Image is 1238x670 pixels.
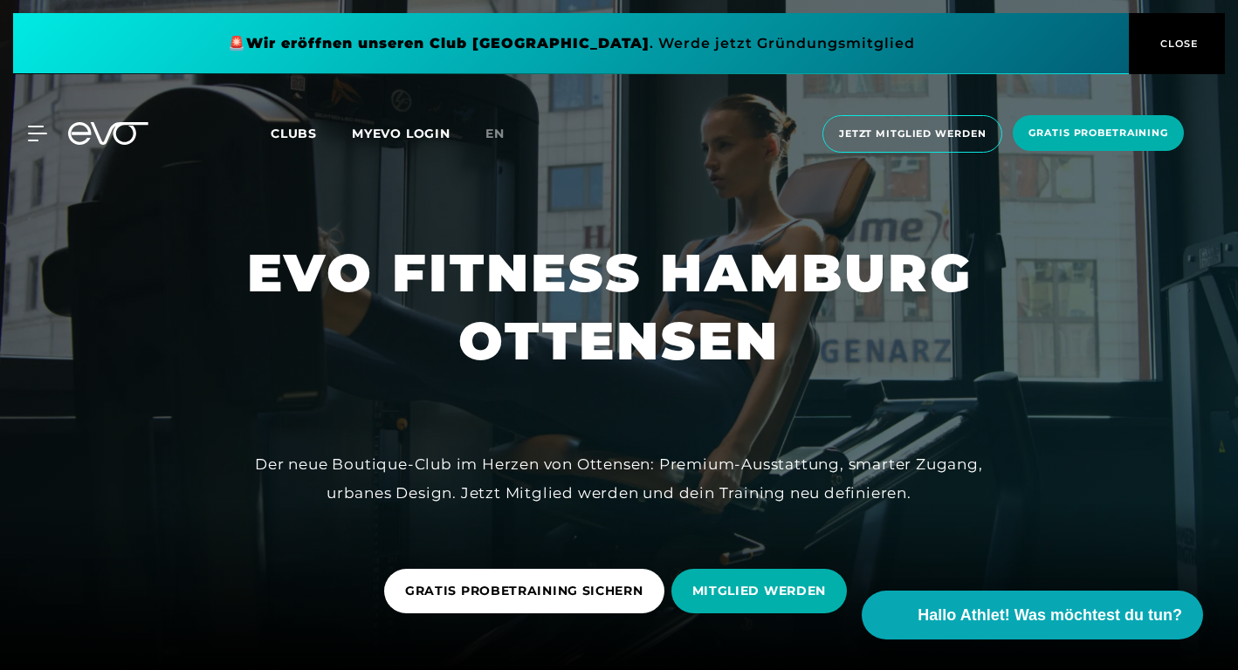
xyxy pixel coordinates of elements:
a: MITGLIED WERDEN [671,556,855,626]
button: Hallo Athlet! Was möchtest du tun? [862,591,1203,639]
span: Jetzt Mitglied werden [839,126,986,141]
span: Gratis Probetraining [1028,126,1168,140]
a: MYEVO LOGIN [352,126,450,141]
span: GRATIS PROBETRAINING SICHERN [405,582,643,600]
span: en [485,126,505,141]
a: GRATIS PROBETRAINING SICHERN [384,556,671,626]
a: Clubs [271,125,352,141]
span: Clubs [271,126,317,141]
button: CLOSE [1129,13,1225,74]
a: en [485,124,526,144]
div: Der neue Boutique-Club im Herzen von Ottensen: Premium-Ausstattung, smarter Zugang, urbanes Desig... [226,450,1012,507]
h1: EVO FITNESS HAMBURG OTTENSEN [247,239,991,375]
span: MITGLIED WERDEN [692,582,827,600]
a: Gratis Probetraining [1008,115,1189,153]
span: CLOSE [1156,36,1199,51]
a: Jetzt Mitglied werden [817,115,1008,153]
span: Hallo Athlet! Was möchtest du tun? [918,604,1182,627]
